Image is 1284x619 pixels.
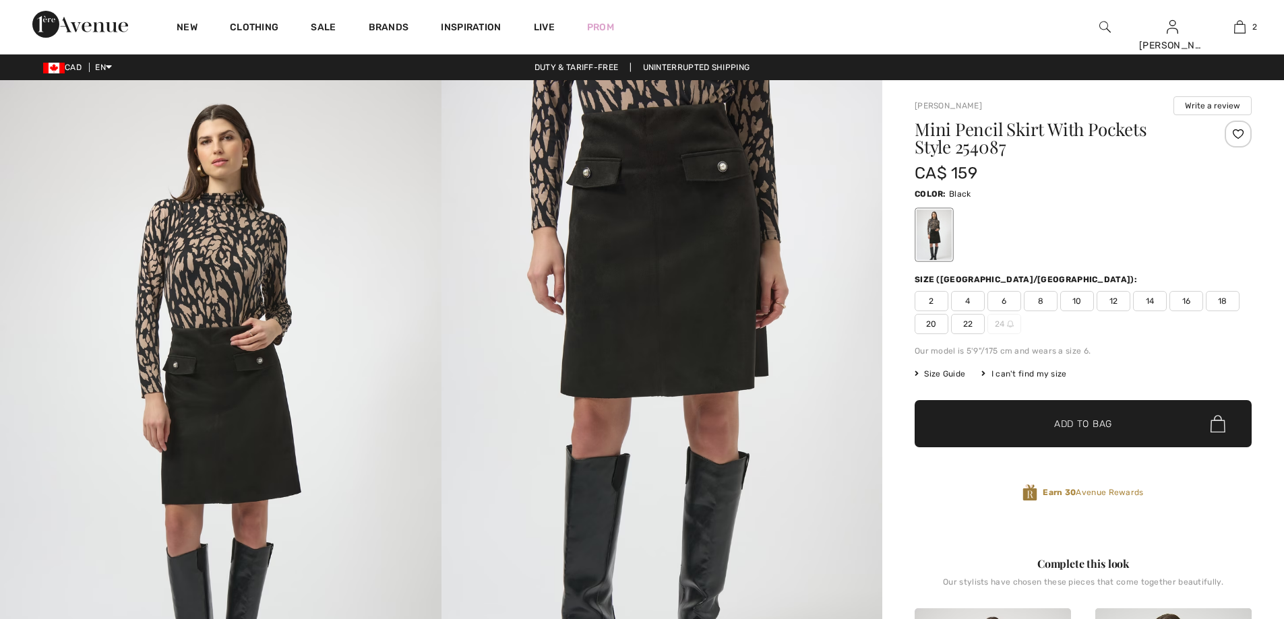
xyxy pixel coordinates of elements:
div: Size ([GEOGRAPHIC_DATA]/[GEOGRAPHIC_DATA]): [915,273,1140,286]
span: 22 [951,314,985,334]
a: New [177,22,197,36]
span: Black [949,189,971,199]
a: Sale [311,22,336,36]
span: 8 [1024,291,1058,311]
div: Black [917,209,952,260]
span: Add to Bag [1054,417,1112,431]
a: [PERSON_NAME] [915,101,982,110]
span: 6 [987,291,1021,311]
span: 2 [915,291,948,311]
a: Live [534,20,555,34]
span: 24 [987,314,1021,334]
span: Color: [915,189,946,199]
img: 1ère Avenue [32,11,128,38]
span: EN [95,63,112,72]
img: My Bag [1234,19,1246,35]
span: Size Guide [915,368,965,380]
span: 2 [1252,21,1257,33]
a: 2 [1206,19,1273,35]
a: Clothing [230,22,278,36]
span: 20 [915,314,948,334]
a: Brands [369,22,409,36]
div: [PERSON_NAME] [1139,38,1205,53]
span: 14 [1133,291,1167,311]
img: ring-m.svg [1007,321,1014,327]
strong: Earn 30 [1043,488,1076,497]
div: I can't find my size [981,368,1066,380]
span: Avenue Rewards [1043,486,1143,498]
img: My Info [1167,19,1178,35]
span: 16 [1169,291,1203,311]
img: search the website [1099,19,1111,35]
span: Inspiration [441,22,501,36]
span: 10 [1060,291,1094,311]
h1: Mini Pencil Skirt With Pockets Style 254087 [915,121,1196,156]
span: 4 [951,291,985,311]
div: Complete this look [915,556,1252,572]
span: 18 [1206,291,1240,311]
span: CA$ 159 [915,164,977,183]
img: Canadian Dollar [43,63,65,73]
img: Bag.svg [1211,415,1225,432]
div: Our stylists have chosen these pieces that come together beautifully. [915,577,1252,597]
button: Add to Bag [915,400,1252,447]
img: Avenue Rewards [1022,484,1037,502]
span: CAD [43,63,87,72]
a: Prom [587,20,614,34]
span: 12 [1097,291,1130,311]
a: Sign In [1167,20,1178,33]
div: Our model is 5'9"/175 cm and wears a size 6. [915,345,1252,357]
button: Write a review [1173,96,1252,115]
